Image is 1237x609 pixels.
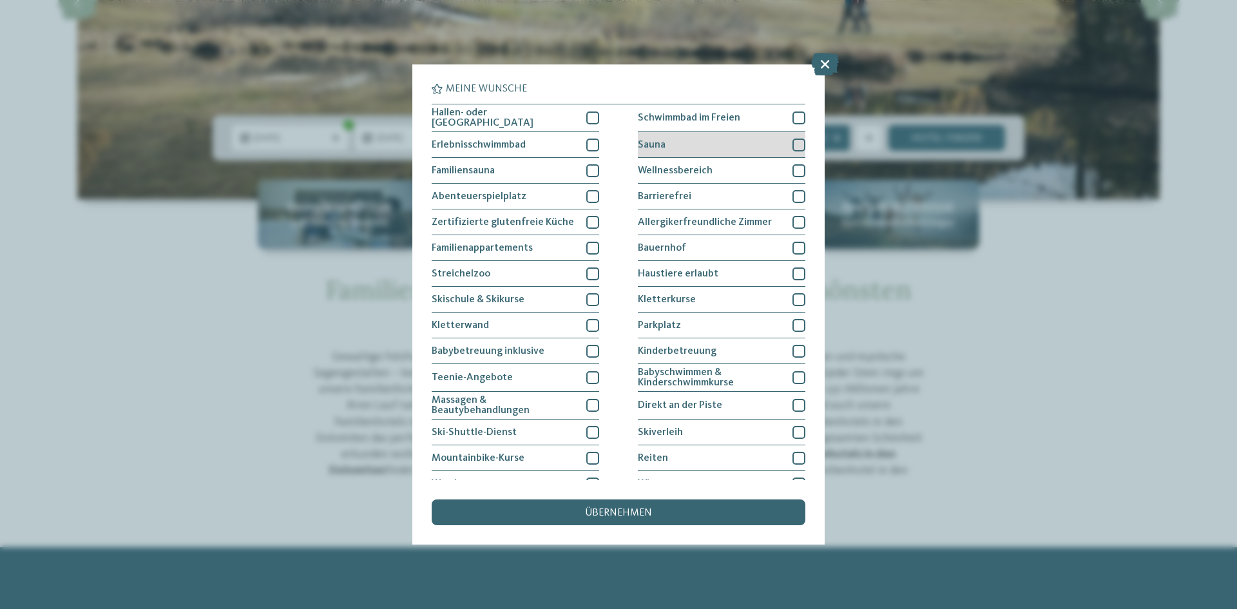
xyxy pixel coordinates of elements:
[432,346,544,356] span: Babybetreuung inklusive
[432,243,533,253] span: Familienappartements
[432,108,577,128] span: Hallen- oder [GEOGRAPHIC_DATA]
[638,243,686,253] span: Bauernhof
[432,372,513,383] span: Teenie-Angebote
[432,295,524,305] span: Skischule & Skikurse
[638,269,718,279] span: Haustiere erlaubt
[432,427,517,438] span: Ski-Shuttle-Dienst
[432,166,495,176] span: Familiensauna
[638,166,713,176] span: Wellnessbereich
[638,140,666,150] span: Sauna
[432,269,490,279] span: Streichelzoo
[585,508,652,518] span: übernehmen
[638,346,716,356] span: Kinderbetreuung
[638,400,722,411] span: Direkt an der Piste
[432,217,574,227] span: Zertifizierte glutenfreie Küche
[638,427,683,438] span: Skiverleih
[638,217,772,227] span: Allergikerfreundliche Zimmer
[432,191,526,202] span: Abenteuerspielplatz
[638,479,694,489] span: Wintersport
[638,191,691,202] span: Barrierefrei
[638,320,681,331] span: Parkplatz
[638,113,740,123] span: Schwimmbad im Freien
[432,453,524,463] span: Mountainbike-Kurse
[638,453,668,463] span: Reiten
[432,320,489,331] span: Kletterwand
[446,84,527,94] span: Meine Wünsche
[432,395,577,416] span: Massagen & Beautybehandlungen
[432,140,526,150] span: Erlebnisschwimmbad
[638,367,783,388] span: Babyschwimmen & Kinderschwimmkurse
[432,479,472,489] span: Wandern
[638,295,696,305] span: Kletterkurse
